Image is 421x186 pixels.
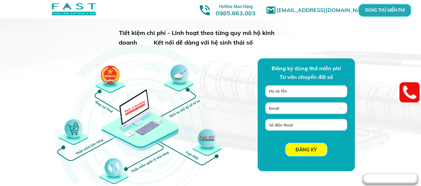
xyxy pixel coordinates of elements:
p: ĐĂNG KÝ [286,143,326,155]
h1: [EMAIL_ADDRESS][DOMAIN_NAME] [277,6,375,15]
div: Đăng ký dùng thử miễn phí Tư vấn chuyển đổi số [240,64,373,81]
input: Số điện thoại [267,119,345,130]
h3: Tiết kiệm chi phí - Linh hoạt theo từng quy mô hộ kinh doanh [119,28,294,48]
h3: 0985.663.003 [208,2,263,17]
p: DÙNG THỬ MIỄN PHÍ [361,5,408,16]
input: Họ và Tên [267,86,345,97]
div: Kết nối dễ dàng với hệ sinh thái số [154,38,259,48]
span: Hotline Mua Hàng [219,4,253,9]
input: Email [267,102,345,113]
